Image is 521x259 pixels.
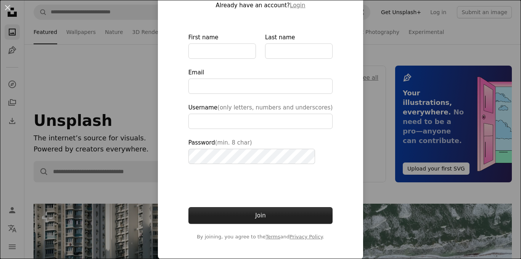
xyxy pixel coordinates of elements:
input: Last name [265,43,333,59]
input: Password(min. 8 char) [188,149,315,164]
input: Username(only letters, numbers and underscores) [188,114,333,129]
label: Password [188,138,333,164]
a: Privacy Policy [289,234,323,240]
label: First name [188,33,256,59]
button: Join [188,207,333,224]
button: Login [290,1,305,10]
label: Username [188,103,333,129]
label: Email [188,68,333,94]
p: Already have an account? [188,1,333,10]
span: (only letters, numbers and underscores) [217,104,333,111]
span: (min. 8 char) [215,139,252,146]
label: Last name [265,33,333,59]
input: First name [188,43,256,59]
a: Terms [265,234,280,240]
span: By joining, you agree to the and . [188,233,333,241]
input: Email [188,79,333,94]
